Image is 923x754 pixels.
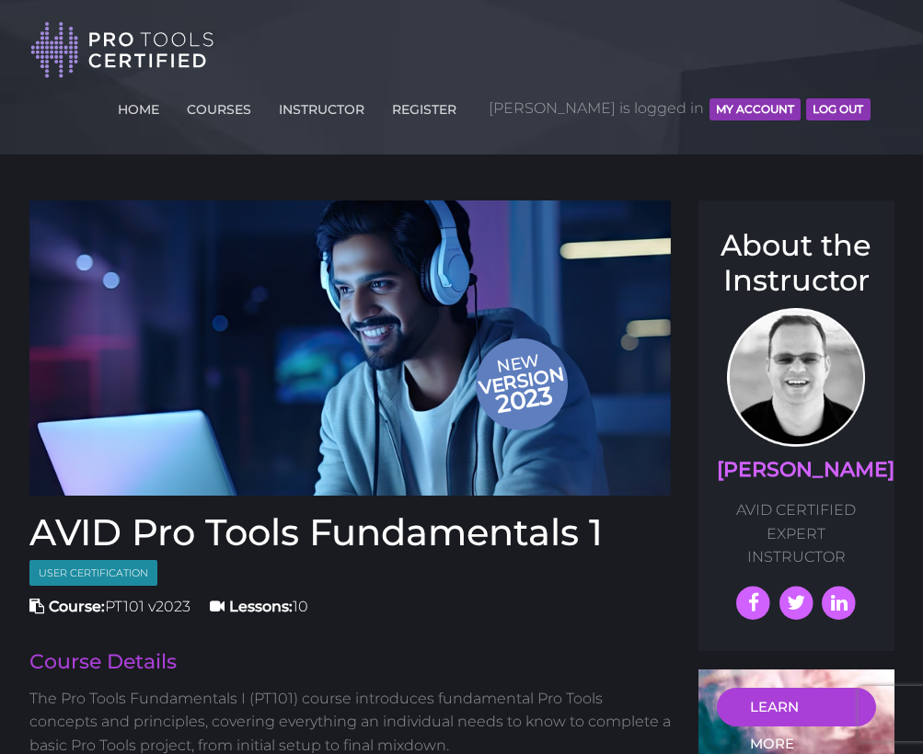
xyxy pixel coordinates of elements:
span: 2023 [476,377,571,422]
button: MY ACCOUNT [710,98,801,120]
span: [PERSON_NAME] is logged in [489,81,871,136]
a: COURSES [182,91,256,120]
span: version [475,368,567,393]
a: LEARN MORE [717,688,876,726]
strong: Lessons: [229,598,293,615]
img: Pro tools certified Fundamentals 1 Course cover [29,200,672,496]
h3: About the Instructor [717,228,876,299]
img: AVID Expert Instructor, Professor Scott Beckett profile photo [727,308,865,447]
span: 10 [210,598,308,615]
img: Pro Tools Certified Logo [30,20,214,80]
a: HOME [113,91,164,120]
a: [PERSON_NAME] [717,457,894,482]
a: REGISTER [387,91,461,120]
span: User Certification [29,560,157,587]
a: INSTRUCTOR [274,91,369,120]
p: AVID CERTIFIED EXPERT INSTRUCTOR [717,498,876,569]
a: Newversion 2023 [29,200,672,496]
h2: Course Details [29,652,672,672]
button: Log Out [806,98,870,120]
strong: Course: [49,598,105,615]
span: New [475,349,572,421]
h1: AVID Pro Tools Fundamentals 1 [29,514,672,551]
span: PT101 v2023 [29,598,190,615]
